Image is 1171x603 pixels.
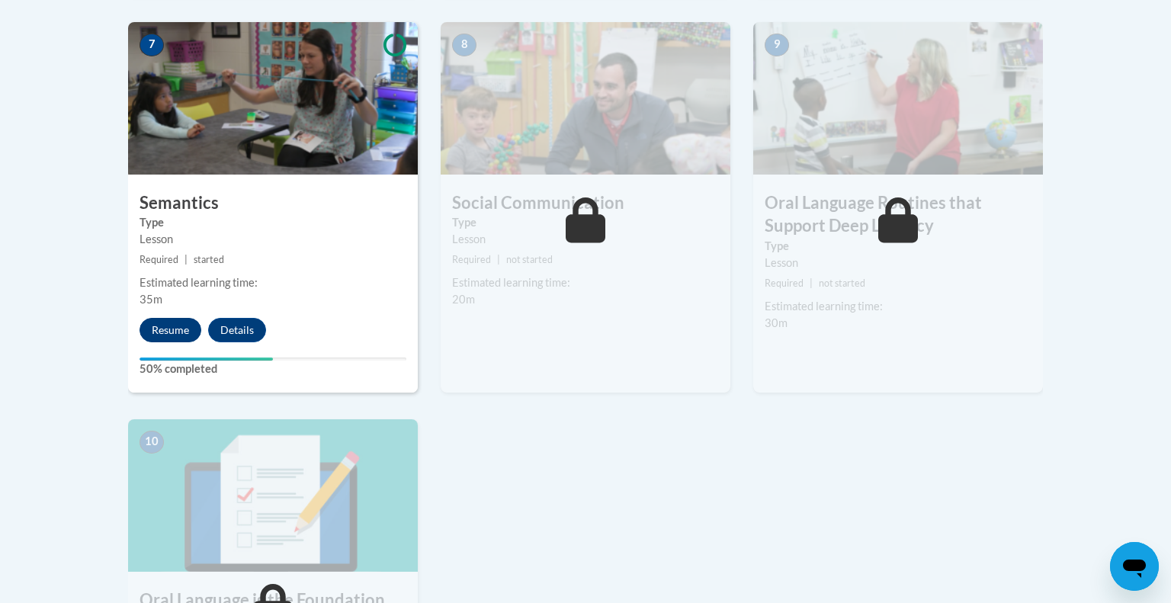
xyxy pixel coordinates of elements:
[441,191,730,215] h3: Social Communication
[765,298,1031,315] div: Estimated learning time:
[184,254,188,265] span: |
[140,231,406,248] div: Lesson
[452,214,719,231] label: Type
[452,274,719,291] div: Estimated learning time:
[140,293,162,306] span: 35m
[753,191,1043,239] h3: Oral Language Routines that Support Deep Literacy
[140,318,201,342] button: Resume
[140,254,178,265] span: Required
[452,231,719,248] div: Lesson
[753,22,1043,175] img: Course Image
[128,191,418,215] h3: Semantics
[140,431,164,454] span: 10
[140,361,406,377] label: 50% completed
[819,277,865,289] span: not started
[765,238,1031,255] label: Type
[140,274,406,291] div: Estimated learning time:
[140,214,406,231] label: Type
[765,277,804,289] span: Required
[810,277,813,289] span: |
[765,34,789,56] span: 9
[765,316,788,329] span: 30m
[194,254,224,265] span: started
[452,254,491,265] span: Required
[497,254,500,265] span: |
[452,293,475,306] span: 20m
[441,22,730,175] img: Course Image
[452,34,476,56] span: 8
[140,34,164,56] span: 7
[765,255,1031,271] div: Lesson
[128,22,418,175] img: Course Image
[128,419,418,572] img: Course Image
[1110,542,1159,591] iframe: Button to launch messaging window
[506,254,553,265] span: not started
[208,318,266,342] button: Details
[140,358,273,361] div: Your progress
